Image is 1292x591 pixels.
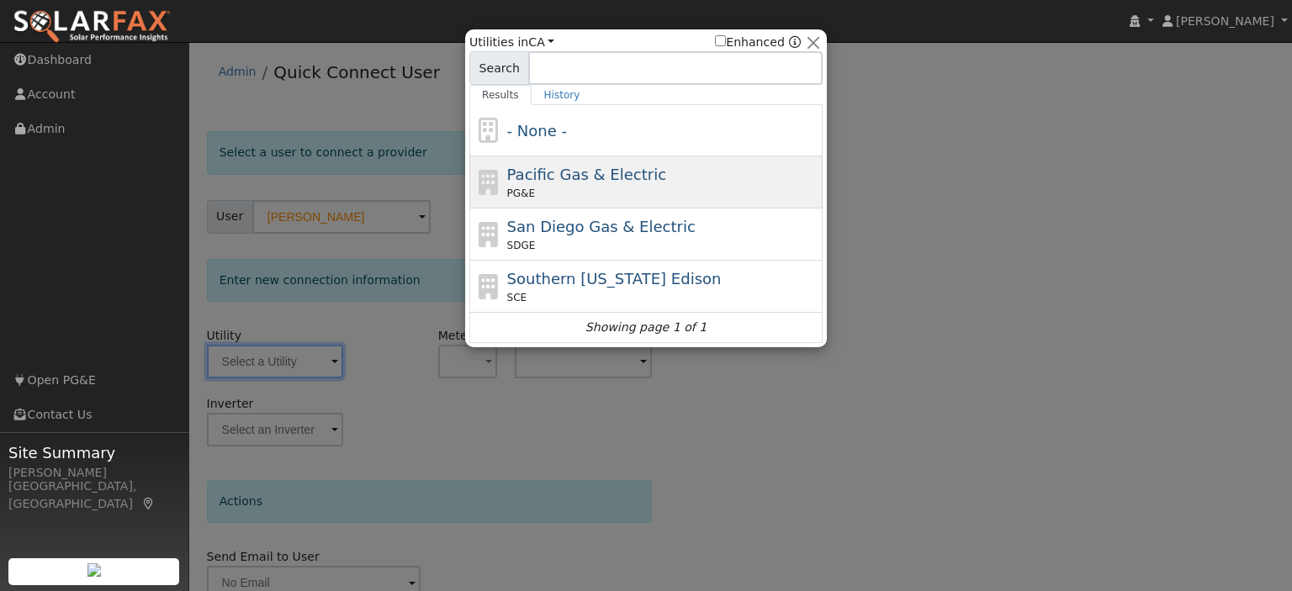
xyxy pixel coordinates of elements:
[507,186,535,201] span: PG&E
[585,319,707,336] i: Showing page 1 of 1
[13,9,171,45] img: SolarFax
[469,34,554,51] span: Utilities in
[507,218,696,235] span: San Diego Gas & Electric
[715,35,726,46] input: Enhanced
[141,497,156,510] a: Map
[532,85,593,105] a: History
[87,563,101,577] img: retrieve
[469,85,532,105] a: Results
[8,441,180,464] span: Site Summary
[528,35,554,49] a: CA
[469,51,529,85] span: Search
[507,238,536,253] span: SDGE
[715,34,785,51] label: Enhanced
[507,166,666,183] span: Pacific Gas & Electric
[8,464,180,482] div: [PERSON_NAME]
[507,290,527,305] span: SCE
[8,478,180,513] div: [GEOGRAPHIC_DATA], [GEOGRAPHIC_DATA]
[1176,14,1274,28] span: [PERSON_NAME]
[789,35,801,49] a: Enhanced Providers
[507,122,567,140] span: - None -
[715,34,801,51] span: Show enhanced providers
[507,270,722,288] span: Southern [US_STATE] Edison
